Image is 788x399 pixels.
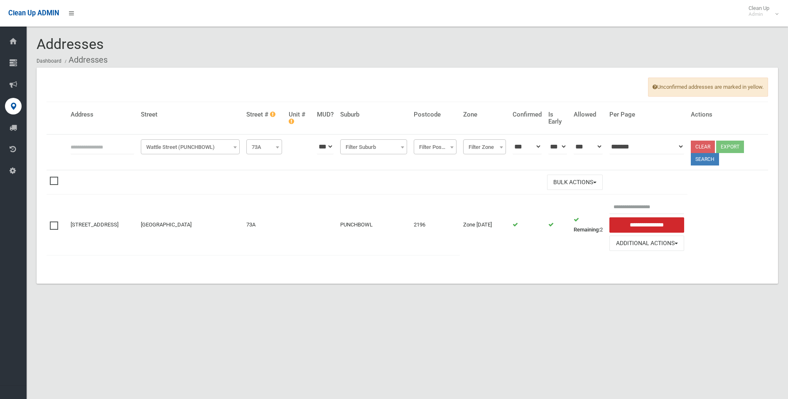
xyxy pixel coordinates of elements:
[71,221,118,228] a: [STREET_ADDRESS]
[548,111,567,125] h4: Is Early
[289,111,310,125] h4: Unit #
[317,111,334,118] h4: MUD?
[513,111,542,118] h4: Confirmed
[71,111,134,118] h4: Address
[63,52,108,68] li: Addresses
[648,78,768,97] span: Unconfirmed addresses are marked in yellow.
[37,58,61,64] a: Dashboard
[410,195,459,255] td: 2196
[609,236,684,251] button: Additional Actions
[749,11,769,17] small: Admin
[337,195,410,255] td: PUNCHBOWL
[465,141,504,153] span: Filter Zone
[691,111,765,118] h4: Actions
[340,111,407,118] h4: Suburb
[137,195,243,255] td: [GEOGRAPHIC_DATA]
[414,139,456,154] span: Filter Postcode
[691,153,719,165] button: Search
[716,141,744,153] button: Export
[460,195,509,255] td: Zone [DATE]
[248,141,280,153] span: 73A
[340,139,407,154] span: Filter Suburb
[246,139,282,154] span: 73A
[574,111,603,118] h4: Allowed
[574,226,600,233] strong: Remaining:
[691,141,715,153] a: Clear
[37,36,104,52] span: Addresses
[246,111,282,118] h4: Street #
[547,175,603,190] button: Bulk Actions
[414,111,456,118] h4: Postcode
[744,5,778,17] span: Clean Up
[342,141,405,153] span: Filter Suburb
[463,111,506,118] h4: Zone
[141,139,240,154] span: Wattle Street (PUNCHBOWL)
[609,111,684,118] h4: Per Page
[143,141,238,153] span: Wattle Street (PUNCHBOWL)
[8,9,59,17] span: Clean Up ADMIN
[243,195,285,255] td: 73A
[570,195,606,255] td: 2
[416,141,454,153] span: Filter Postcode
[141,111,240,118] h4: Street
[463,139,506,154] span: Filter Zone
